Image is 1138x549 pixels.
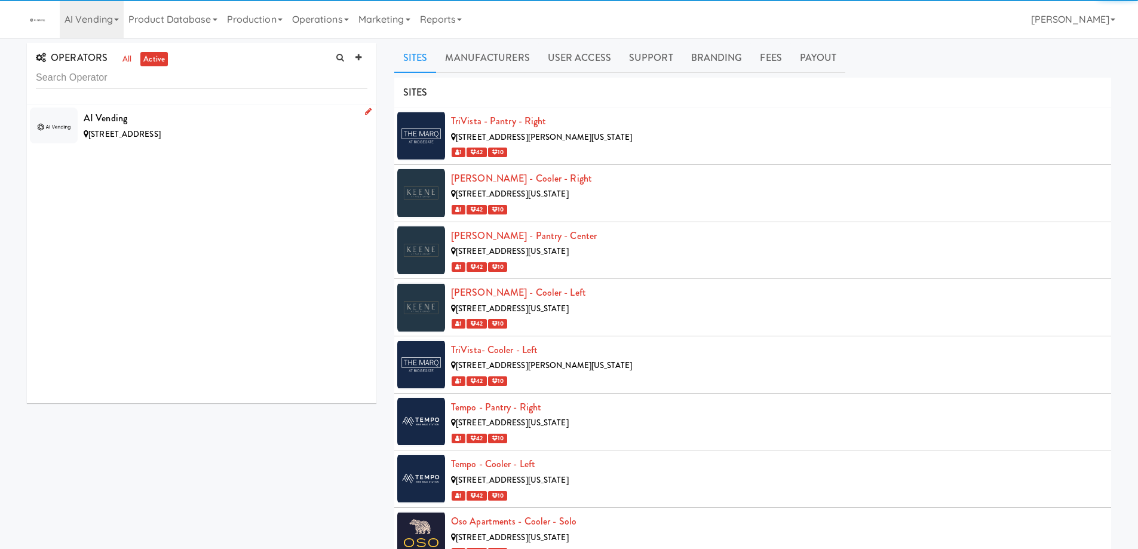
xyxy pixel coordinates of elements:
span: [STREET_ADDRESS][US_STATE] [456,303,569,314]
span: 10 [488,262,507,272]
span: [STREET_ADDRESS][PERSON_NAME][US_STATE] [456,360,632,371]
div: AI Vending [84,109,367,127]
span: 10 [488,205,507,214]
span: 10 [488,434,507,443]
span: 1 [452,319,465,329]
li: AI Vending[STREET_ADDRESS] [27,105,376,146]
span: 1 [452,434,465,443]
a: all [119,52,134,67]
span: 10 [488,376,507,386]
span: SITES [403,85,428,99]
span: 42 [467,205,486,214]
a: Sites [394,43,437,73]
span: 42 [467,376,486,386]
span: 42 [467,262,486,272]
span: 1 [452,376,465,386]
a: Branding [682,43,751,73]
span: 1 [452,491,465,501]
input: Search Operator [36,67,367,89]
span: 1 [452,262,465,272]
span: 1 [452,148,465,157]
span: 42 [467,319,486,329]
span: 42 [467,148,486,157]
span: [STREET_ADDRESS][US_STATE] [456,532,569,543]
a: Tempo - Cooler - Left [451,457,535,471]
span: [STREET_ADDRESS][US_STATE] [456,246,569,257]
a: Manufacturers [436,43,538,73]
span: 10 [488,319,507,329]
a: User Access [539,43,620,73]
span: 42 [467,434,486,443]
span: 10 [488,491,507,501]
span: 42 [467,491,486,501]
a: Oso Apartments - Cooler - Solo [451,514,576,528]
span: [STREET_ADDRESS][PERSON_NAME][US_STATE] [456,131,632,143]
span: OPERATORS [36,51,108,65]
a: TriVista - Pantry - Right [451,114,547,128]
a: Payout [791,43,846,73]
img: Micromart [27,9,48,30]
span: 1 [452,205,465,214]
a: [PERSON_NAME] - Cooler - Right [451,171,592,185]
a: TriVista- Cooler - Left [451,343,538,357]
a: active [140,52,168,67]
a: [PERSON_NAME] - Cooler - Left [451,286,586,299]
a: Support [620,43,682,73]
span: [STREET_ADDRESS][US_STATE] [456,417,569,428]
span: [STREET_ADDRESS][US_STATE] [456,474,569,486]
a: [PERSON_NAME] - Pantry - Center [451,229,597,243]
span: [STREET_ADDRESS][US_STATE] [456,188,569,200]
span: [STREET_ADDRESS] [88,128,161,140]
a: Tempo - Pantry - Right [451,400,541,414]
span: 10 [488,148,507,157]
a: Fees [751,43,790,73]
